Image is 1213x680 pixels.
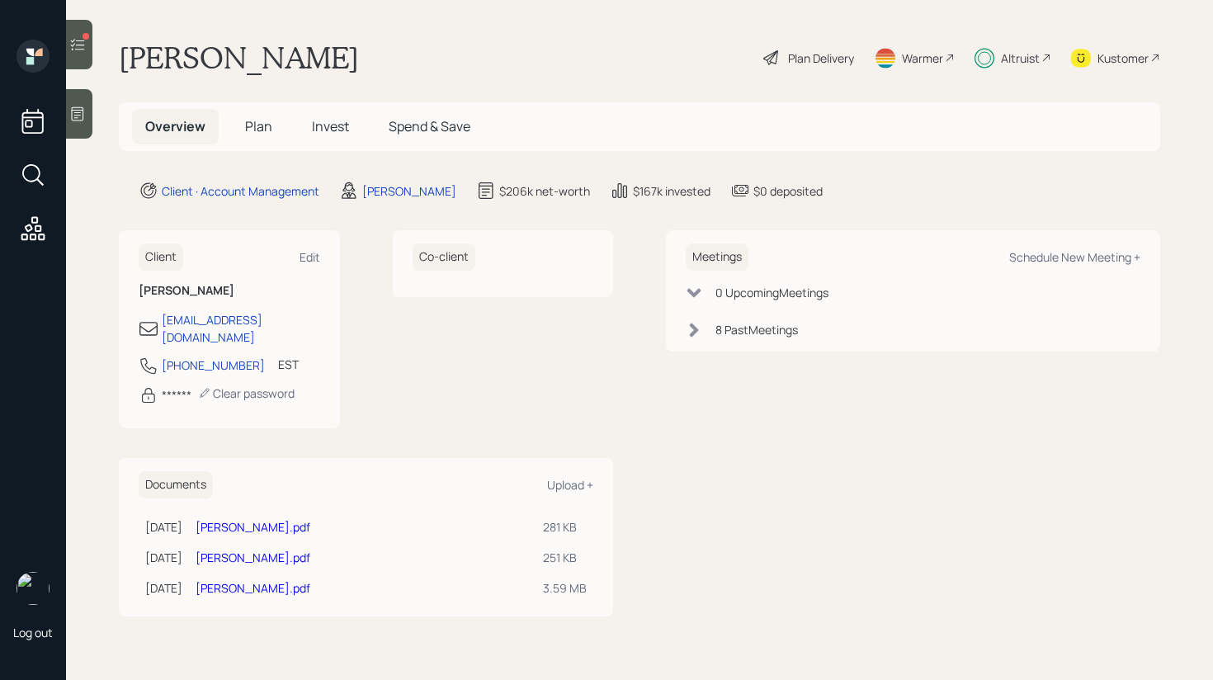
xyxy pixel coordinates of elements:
h6: [PERSON_NAME] [139,284,320,298]
div: Plan Delivery [788,50,854,67]
div: Edit [300,249,320,265]
div: 3.59 MB [543,579,587,597]
div: [PHONE_NUMBER] [162,357,265,374]
h1: [PERSON_NAME] [119,40,359,76]
div: 281 KB [543,518,587,536]
div: $206k net-worth [499,182,590,200]
div: Clear password [198,385,295,401]
span: Overview [145,117,205,135]
span: Plan [245,117,272,135]
h6: Client [139,243,183,271]
div: [PERSON_NAME] [362,182,456,200]
div: Upload + [547,477,593,493]
h6: Documents [139,471,213,498]
h6: Co-client [413,243,475,271]
div: 251 KB [543,549,587,566]
div: 0 Upcoming Meeting s [715,284,828,301]
div: Client · Account Management [162,182,319,200]
div: [DATE] [145,518,182,536]
h6: Meetings [686,243,748,271]
div: $0 deposited [753,182,823,200]
div: Warmer [902,50,943,67]
div: [EMAIL_ADDRESS][DOMAIN_NAME] [162,311,320,346]
div: [DATE] [145,579,182,597]
div: Kustomer [1097,50,1149,67]
a: [PERSON_NAME].pdf [196,550,310,565]
div: Log out [13,625,53,640]
div: 8 Past Meeting s [715,321,798,338]
a: [PERSON_NAME].pdf [196,580,310,596]
div: $167k invested [633,182,710,200]
img: retirable_logo.png [17,572,50,605]
div: EST [278,356,299,373]
span: Spend & Save [389,117,470,135]
div: Schedule New Meeting + [1009,249,1140,265]
a: [PERSON_NAME].pdf [196,519,310,535]
div: [DATE] [145,549,182,566]
span: Invest [312,117,349,135]
div: Altruist [1001,50,1040,67]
